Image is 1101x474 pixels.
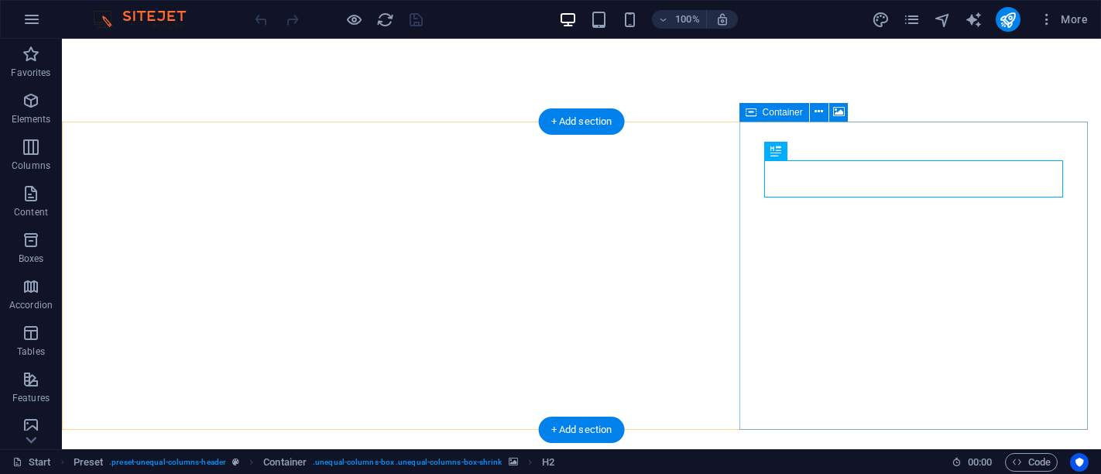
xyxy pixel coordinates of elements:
div: + Add section [539,417,625,443]
p: Favorites [11,67,50,79]
span: More [1039,12,1088,27]
div: + Add section [539,108,625,135]
p: Columns [12,160,50,172]
h6: Session time [952,453,993,472]
img: Editor Logo [89,10,205,29]
i: On resize automatically adjust zoom level to fit chosen device. [715,12,729,26]
i: This element is a customizable preset [232,458,239,466]
p: Tables [17,345,45,358]
button: pages [903,10,921,29]
button: Usercentrics [1070,453,1089,472]
i: AI Writer [965,11,983,29]
span: Code [1012,453,1051,472]
span: 00 00 [968,453,992,472]
span: Click to select. Double-click to edit [263,453,307,472]
button: text_generator [965,10,983,29]
span: Container [763,108,803,117]
p: Boxes [19,252,44,265]
span: Click to select. Double-click to edit [74,453,104,472]
span: : [979,456,981,468]
i: Navigator [934,11,952,29]
a: Click to cancel selection. Double-click to open Pages [12,453,51,472]
button: navigator [934,10,952,29]
h6: 100% [675,10,700,29]
button: 100% [652,10,707,29]
p: Content [14,206,48,218]
i: This element contains a background [509,458,518,466]
p: Accordion [9,299,53,311]
button: design [872,10,890,29]
i: Pages (Ctrl+Alt+S) [903,11,921,29]
i: Reload page [376,11,394,29]
span: . unequal-columns-box .unequal-columns-box-shrink [313,453,502,472]
button: Click here to leave preview mode and continue editing [345,10,363,29]
button: More [1033,7,1094,32]
span: Click to select. Double-click to edit [542,453,554,472]
button: publish [996,7,1020,32]
span: . preset-unequal-columns-header [109,453,226,472]
button: reload [376,10,394,29]
button: Code [1005,453,1058,472]
p: Features [12,392,50,404]
nav: breadcrumb [74,453,554,472]
p: Elements [12,113,51,125]
i: Design (Ctrl+Alt+Y) [872,11,890,29]
i: Publish [999,11,1017,29]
